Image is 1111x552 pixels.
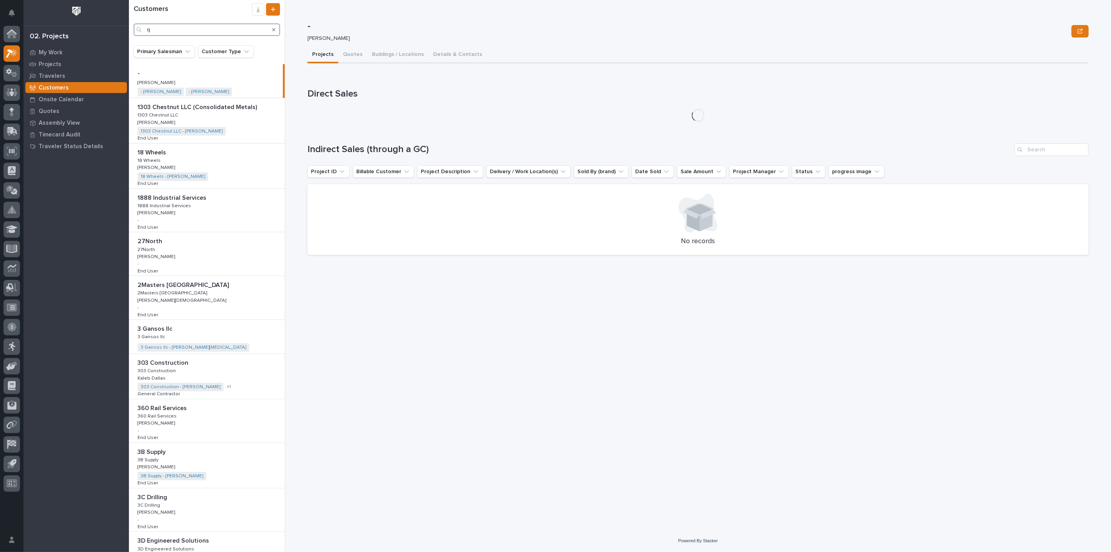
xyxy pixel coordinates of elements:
p: 3 Gansos llc [138,333,166,340]
a: 303 Construction - [PERSON_NAME] [141,384,220,390]
p: [PERSON_NAME] [138,163,177,170]
p: Onsite Calendar [39,96,84,103]
p: End User [138,479,160,486]
p: [PERSON_NAME] [138,79,177,86]
p: - [138,428,139,434]
button: Status [792,165,825,178]
p: - [138,218,139,223]
button: Billable Customer [353,165,414,178]
a: 2Masters [GEOGRAPHIC_DATA]2Masters [GEOGRAPHIC_DATA] 2Masters [GEOGRAPHIC_DATA]2Masters [GEOGRAPH... [129,276,285,320]
p: End User [138,267,160,274]
p: Travelers [39,73,65,80]
p: 1888 Industrial Services [138,193,208,202]
p: Timecard Audit [39,131,80,138]
p: My Work [39,49,63,56]
button: Details & Contacts [429,47,487,63]
button: Delivery / Work Location(s) [486,165,571,178]
button: Sale Amount [677,165,726,178]
p: [PERSON_NAME] [138,209,177,216]
p: End User [138,434,160,441]
p: 360 Rail Services [138,403,188,412]
p: End User [138,134,160,141]
p: Traveler Status Details [39,143,103,150]
a: -- [PERSON_NAME][PERSON_NAME] - [PERSON_NAME] - [PERSON_NAME] [129,64,285,98]
p: - [138,305,139,310]
p: General Contractor [138,390,182,397]
a: 3B Supply - [PERSON_NAME] [141,473,203,479]
p: Assembly View [39,120,80,127]
button: Sold By (brand) [574,165,629,178]
p: 3D Engineered Solutions [138,536,211,545]
p: - [138,517,139,523]
button: Primary Salesman [134,45,195,58]
a: Timecard Audit [23,129,129,140]
p: 3B Supply [138,456,160,463]
button: progress image [829,165,884,178]
button: Buildings / Locations [367,47,429,63]
p: [PERSON_NAME] [138,253,177,260]
a: 1888 Industrial Services1888 Industrial Services 1888 Industrial Services1888 Industrial Services... [129,189,285,233]
p: - [307,21,1068,32]
a: Traveler Status Details [23,140,129,152]
input: Search [134,23,280,36]
p: 18 Wheels [138,156,162,163]
p: 360 Rail Services [138,412,178,419]
div: 02. Projects [30,32,69,41]
p: - [138,68,141,77]
div: Notifications [10,9,20,22]
a: Assembly View [23,117,129,129]
p: 3 Gansos llc [138,324,174,333]
h1: Customers [134,5,252,14]
button: Quotes [338,47,367,63]
a: 18 Wheels18 Wheels 18 Wheels18 Wheels [PERSON_NAME][PERSON_NAME] 18 Wheels - [PERSON_NAME] End Us... [129,143,285,189]
p: 1303 Chestnut LLC [138,111,180,118]
a: 1303 Chestnut LLC (Consolidated Metals)1303 Chestnut LLC (Consolidated Metals) 1303 Chestnut LLC1... [129,98,285,143]
p: 2Masters [GEOGRAPHIC_DATA] [138,280,230,289]
p: 3D Engineered Solutions [138,545,196,552]
p: 3C Drilling [138,492,169,501]
a: 3C Drilling3C Drilling 3C Drilling3C Drilling [PERSON_NAME][PERSON_NAME] -End UserEnd User [129,488,285,532]
a: - [PERSON_NAME] [189,89,229,95]
p: [PERSON_NAME] [138,463,177,470]
p: 303 Construction [138,367,177,374]
a: 1303 Chestnut LLC - [PERSON_NAME] [141,129,223,134]
a: Customers [23,82,129,93]
p: Kaleb Dallas [138,374,167,381]
p: Customers [39,84,69,91]
button: Project Manager [729,165,789,178]
p: 1303 Chestnut LLC (Consolidated Metals) [138,102,259,111]
p: 1888 Industrial Services [138,202,193,209]
p: End User [138,179,160,186]
a: 303 Construction303 Construction 303 Construction303 Construction Kaleb DallasKaleb Dallas 303 Co... [129,354,285,399]
a: My Work [23,47,129,58]
button: Date Sold [632,165,674,178]
a: 3 Gansos llc - [PERSON_NAME][MEDICAL_DATA] [141,345,246,350]
p: No records [317,237,1079,246]
h1: Direct Sales [307,88,1089,100]
p: [PERSON_NAME] [138,419,177,426]
p: 2Masters [GEOGRAPHIC_DATA] [138,289,209,296]
a: - [PERSON_NAME] [141,89,181,95]
a: 3 Gansos llc3 Gansos llc 3 Gansos llc3 Gansos llc 3 Gansos llc - [PERSON_NAME][MEDICAL_DATA] [129,320,285,354]
p: 18 Wheels [138,147,168,156]
a: Quotes [23,105,129,117]
button: Project ID [307,165,350,178]
a: Projects [23,58,129,70]
p: Projects [39,61,61,68]
p: 3B Supply [138,447,167,456]
p: [PERSON_NAME] [307,35,1065,42]
p: End User [138,311,160,318]
p: [PERSON_NAME] [138,118,177,125]
a: 3B Supply3B Supply 3B Supply3B Supply [PERSON_NAME][PERSON_NAME] 3B Supply - [PERSON_NAME] End Us... [129,443,285,488]
button: Customer Type [198,45,254,58]
a: 27North27North 27North27North [PERSON_NAME][PERSON_NAME] -End UserEnd User [129,232,285,276]
button: Project Description [417,165,483,178]
input: Search [1015,143,1089,156]
a: Powered By Stacker [678,538,718,543]
button: Notifications [4,5,20,21]
button: Projects [307,47,338,63]
p: [PERSON_NAME] [138,508,177,515]
h1: Indirect Sales (through a GC) [307,144,1011,155]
